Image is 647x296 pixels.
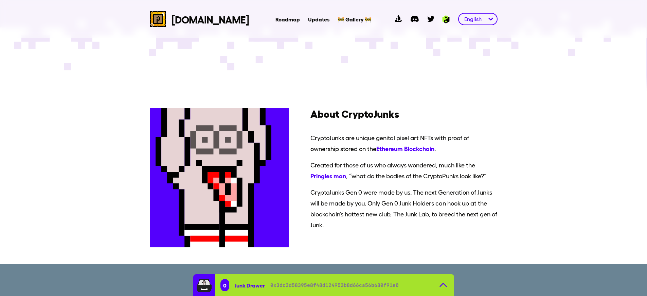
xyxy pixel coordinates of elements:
[275,16,300,22] a: Roadmap
[338,16,372,22] a: 🚧 Gallery 🚧
[310,130,497,157] span: CryptoJunks are unique genital pixel art NFTs with proof of ownership stored on the .
[150,11,249,27] a: cryptojunks logo[DOMAIN_NAME]
[376,144,434,153] span: Ethereum Blockchain
[407,11,423,27] a: discord
[150,11,166,27] img: cryptojunks logo
[310,107,497,119] h3: About CryptoJunks
[223,282,227,289] span: 0
[390,11,407,27] a: opensea
[270,282,399,289] span: 0x3dc3d58395e8f48d124953b8d66ca56b680f91e0
[423,11,439,27] a: twitter
[196,277,212,293] img: junkdrawer.d9bd258c.svg
[172,13,249,25] span: [DOMAIN_NAME]
[150,97,311,258] img: landing_about_junk.3d58f796.svg
[439,15,453,23] img: Ambition logo
[235,282,265,289] span: Junk Drawer
[308,16,329,22] a: Updates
